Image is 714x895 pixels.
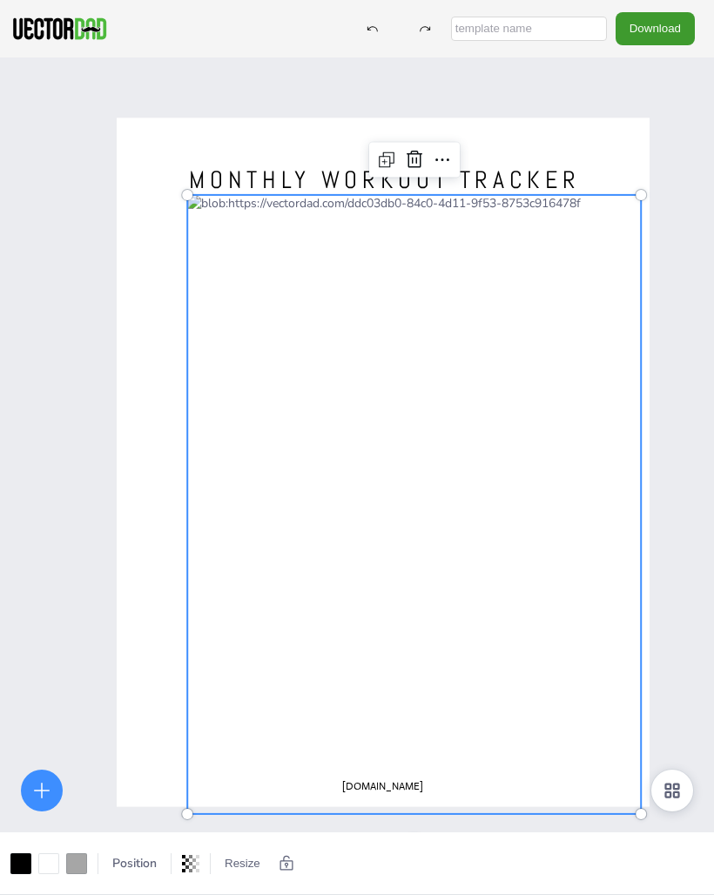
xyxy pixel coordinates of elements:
img: VectorDad-1.png [10,16,109,42]
input: template name [451,17,607,41]
span: MONTHLY WORKOUT TRACKER [189,165,580,195]
span: Position [109,855,160,871]
button: Download [616,12,695,44]
button: Resize [218,850,267,878]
